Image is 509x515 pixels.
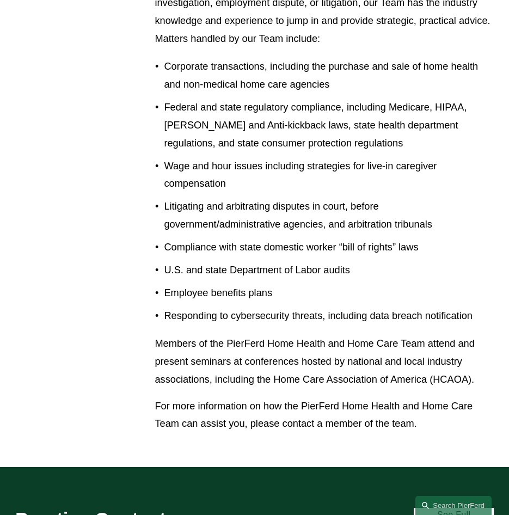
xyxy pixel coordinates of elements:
[415,496,492,515] a: Search this site
[164,284,494,302] p: Employee benefits plans
[164,157,494,193] p: Wage and hour issues including strategies for live-in caregiver compensation
[155,397,494,433] p: For more information on how the PierFerd Home Health and Home Care Team can assist you, please co...
[164,307,494,325] p: Responding to cybersecurity threats, including data breach notification
[164,58,494,94] p: Corporate transactions, including the purchase and sale of home health and non-medical home care ...
[164,261,494,279] p: U.S. and state Department of Labor audits
[164,99,494,152] p: Federal and state regulatory compliance, including Medicare, HIPAA, [PERSON_NAME] and Anti-kickba...
[164,198,494,234] p: Litigating and arbitrating disputes in court, before government/administrative agencies, and arbi...
[164,238,494,256] p: Compliance with state domestic worker “bill of rights” laws
[155,335,494,389] p: Members of the PierFerd Home Health and Home Care Team attend and present seminars at conferences...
